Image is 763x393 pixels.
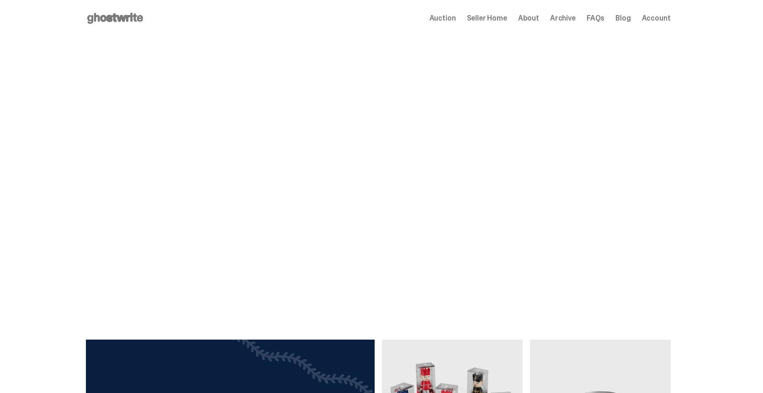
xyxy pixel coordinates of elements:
a: Seller Home [467,15,507,22]
a: Account [642,15,671,22]
a: Auction [429,15,456,22]
a: About [518,15,539,22]
a: FAQs [587,15,604,22]
a: Blog [615,15,631,22]
a: Archive [550,15,576,22]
